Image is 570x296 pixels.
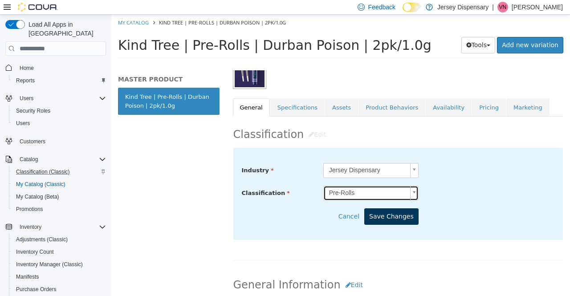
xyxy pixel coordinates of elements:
[12,191,63,202] a: My Catalog (Beta)
[212,171,295,186] span: Pre-Rolls
[16,236,68,243] span: Adjustments (Classic)
[9,74,110,87] button: Reports
[16,154,41,165] button: Catalog
[16,168,70,175] span: Classification (Classic)
[12,179,69,190] a: My Catalog (Classic)
[7,4,37,11] a: My Catalog
[20,95,33,102] span: Users
[16,222,106,232] span: Inventory
[9,105,110,117] button: Security Roles
[368,3,395,12] span: Feedback
[212,148,307,163] a: Jersey Dispensary
[492,2,494,12] p: |
[20,138,45,145] span: Customers
[350,22,384,39] button: Tools
[159,84,213,102] a: Specifications
[361,84,395,102] a: Pricing
[12,247,106,257] span: Inventory Count
[20,223,41,231] span: Inventory
[12,247,57,257] a: Inventory Count
[7,61,108,69] h5: MASTER PRODUCT
[12,259,86,270] a: Inventory Manager (Classic)
[12,118,33,129] a: Users
[12,272,106,282] span: Manifests
[130,175,179,182] span: Classification
[497,2,508,12] div: Vinny Nguyen
[512,2,563,12] p: [PERSON_NAME]
[12,166,106,177] span: Classification (Classic)
[130,152,163,159] span: Industry
[16,206,43,213] span: Promotions
[229,262,256,279] button: Edit
[247,84,314,102] a: Product Behaviors
[16,136,106,147] span: Customers
[12,234,71,245] a: Adjustments (Classic)
[20,65,34,72] span: Home
[386,22,452,39] a: Add new variation
[12,204,106,215] span: Promotions
[9,271,110,283] button: Manifests
[227,194,253,210] button: Cancel
[16,261,83,268] span: Inventory Manager (Classic)
[2,61,110,74] button: Home
[16,136,49,147] a: Customers
[16,222,45,232] button: Inventory
[253,194,307,210] button: Save Changes
[12,105,54,116] a: Security Roles
[12,118,106,129] span: Users
[9,203,110,215] button: Promotions
[122,262,452,279] h2: General Information
[122,84,159,102] a: General
[212,171,307,186] a: Pre-Rolls
[2,221,110,233] button: Inventory
[403,3,421,12] input: Dark Mode
[16,154,106,165] span: Catalog
[499,2,507,12] span: VN
[12,75,38,86] a: Reports
[2,135,110,148] button: Customers
[16,107,50,114] span: Security Roles
[12,259,106,270] span: Inventory Manager (Classic)
[12,284,60,295] a: Purchase Orders
[7,23,320,38] span: Kind Tree | Pre-Rolls | Durban Poison | 2pk/1.0g
[12,179,106,190] span: My Catalog (Classic)
[16,286,57,293] span: Purchase Orders
[2,92,110,105] button: Users
[25,20,106,38] span: Load All Apps in [GEOGRAPHIC_DATA]
[12,272,42,282] a: Manifests
[16,77,35,84] span: Reports
[16,193,59,200] span: My Catalog (Beta)
[437,2,489,12] p: Jersey Dispensary
[12,204,47,215] a: Promotions
[12,234,106,245] span: Adjustments (Classic)
[395,84,438,102] a: Marketing
[2,153,110,166] button: Catalog
[12,166,73,177] a: Classification (Classic)
[16,63,37,73] a: Home
[16,248,54,255] span: Inventory Count
[20,156,38,163] span: Catalog
[16,181,65,188] span: My Catalog (Classic)
[16,120,30,127] span: Users
[212,149,295,163] span: Jersey Dispensary
[12,75,106,86] span: Reports
[9,258,110,271] button: Inventory Manager (Classic)
[12,105,106,116] span: Security Roles
[314,84,360,102] a: Availability
[9,117,110,130] button: Users
[16,93,106,104] span: Users
[12,284,106,295] span: Purchase Orders
[9,233,110,246] button: Adjustments (Classic)
[18,3,58,12] img: Cova
[9,191,110,203] button: My Catalog (Beta)
[12,191,106,202] span: My Catalog (Beta)
[122,112,452,128] h2: Classification
[9,246,110,258] button: Inventory Count
[9,166,110,178] button: Classification (Classic)
[48,4,175,11] span: Kind Tree | Pre-Rolls | Durban Poison | 2pk/1.0g
[16,62,106,73] span: Home
[9,283,110,296] button: Purchase Orders
[16,93,37,104] button: Users
[214,84,247,102] a: Assets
